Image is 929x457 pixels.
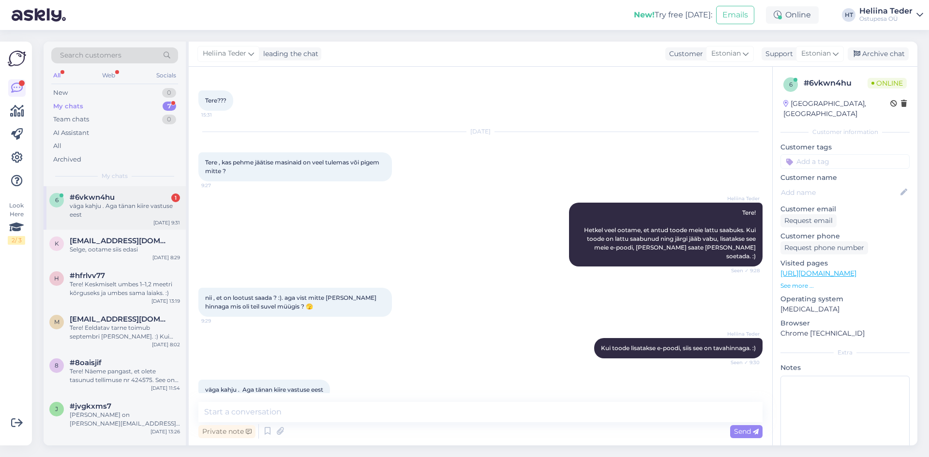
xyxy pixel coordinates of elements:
[53,155,81,164] div: Archived
[100,69,117,82] div: Web
[859,7,913,15] div: Heliina Teder
[154,69,178,82] div: Socials
[201,317,238,324] span: 9:29
[70,315,170,324] span: mamedovo934@gmail.com
[163,102,176,111] div: 7
[780,214,837,227] div: Request email
[601,344,756,352] span: Kui toode lisatakse e-poodi, siis see on tavahinnaga. :)
[55,405,58,413] span: j
[205,294,378,310] span: nii , et on lootust saada ? :). aga vist mitte [PERSON_NAME] hinnaga mis oli teil suvel müügis ? 🫣
[53,141,61,151] div: All
[781,187,899,198] input: Add name
[8,201,25,245] div: Look Here
[780,328,910,339] p: Chrome [TECHNICAL_ID]
[198,425,255,438] div: Private note
[842,8,855,22] div: HT
[152,254,180,261] div: [DATE] 8:29
[152,341,180,348] div: [DATE] 8:02
[780,348,910,357] div: Extra
[70,324,180,341] div: Tere! Eeldatav tarne toimub septembri [PERSON_NAME]. :) Kui tuleb ette tarnijapoolseid viivitusi ...
[53,102,83,111] div: My chats
[70,411,180,428] div: [PERSON_NAME] on [PERSON_NAME][EMAIL_ADDRESS][DOMAIN_NAME], 55979960. Ma hetkel kirjutan eesti ke...
[150,428,180,435] div: [DATE] 13:26
[205,386,323,393] span: väga kahju . Aga tänan kiire vastuse eest
[54,275,59,282] span: h
[780,281,910,290] p: See more ...
[711,48,741,59] span: Estonian
[780,231,910,241] p: Customer phone
[70,280,180,297] div: Tere! Keskmiselt umbes 1–1,2 meetri kõrguseks ja umbes sama laiaks. :)
[868,78,907,88] span: Online
[70,245,180,254] div: Selge, ootame siis edasi
[780,128,910,136] div: Customer information
[151,297,180,305] div: [DATE] 13:19
[55,362,59,369] span: 8
[848,47,909,60] div: Archive chat
[723,195,760,202] span: Heliina Teder
[70,193,115,202] span: #6vkwn4hu
[55,240,59,247] span: K
[762,49,793,59] div: Support
[162,115,176,124] div: 0
[8,236,25,245] div: 2 / 3
[780,204,910,214] p: Customer email
[70,402,111,411] span: #jvgkxms7
[801,48,831,59] span: Estonian
[53,128,89,138] div: AI Assistant
[723,267,760,274] span: Seen ✓ 9:28
[153,219,180,226] div: [DATE] 9:31
[780,173,910,183] p: Customer name
[780,241,868,254] div: Request phone number
[259,49,318,59] div: leading the chat
[60,50,121,60] span: Search customers
[716,6,754,24] button: Emails
[171,193,180,202] div: 1
[205,97,226,104] span: Tere???
[8,49,26,68] img: Askly Logo
[51,69,62,82] div: All
[780,142,910,152] p: Customer tags
[53,88,68,98] div: New
[859,15,913,23] div: Ostupesa OÜ
[766,6,819,24] div: Online
[734,427,759,436] span: Send
[780,258,910,268] p: Visited pages
[198,127,763,136] div: [DATE]
[780,318,910,328] p: Browser
[201,182,238,189] span: 9:27
[783,99,890,119] div: [GEOGRAPHIC_DATA], [GEOGRAPHIC_DATA]
[70,358,102,367] span: #8oaisjif
[780,363,910,373] p: Notes
[780,269,856,278] a: [URL][DOMAIN_NAME]
[780,304,910,314] p: [MEDICAL_DATA]
[151,384,180,392] div: [DATE] 11:54
[859,7,923,23] a: Heliina TederOstupesa OÜ
[205,159,381,175] span: Tere , kas pehme jäätise masinaid on veel tulemas või pigem mitte ?
[723,359,760,366] span: Seen ✓ 9:30
[665,49,703,59] div: Customer
[70,202,180,219] div: väga kahju . Aga tänan kiire vastuse eest
[55,196,59,204] span: 6
[723,330,760,338] span: Heliina Teder
[54,318,60,325] span: m
[789,81,793,88] span: 6
[780,294,910,304] p: Operating system
[70,367,180,384] div: Tere! Näeme pangast, et olete tasunud tellimuse nr 424575. See on aga juulikuu tellimus, mis on t...
[634,10,655,19] b: New!
[70,236,170,245] span: Kristel325@gmail.com
[634,9,712,21] div: Try free [DATE]:
[804,77,868,89] div: # 6vkwn4hu
[70,271,105,280] span: #hfrlvv77
[102,172,128,180] span: My chats
[203,48,246,59] span: Heliina Teder
[162,88,176,98] div: 0
[53,115,89,124] div: Team chats
[780,154,910,169] input: Add a tag
[201,111,238,118] span: 15:31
